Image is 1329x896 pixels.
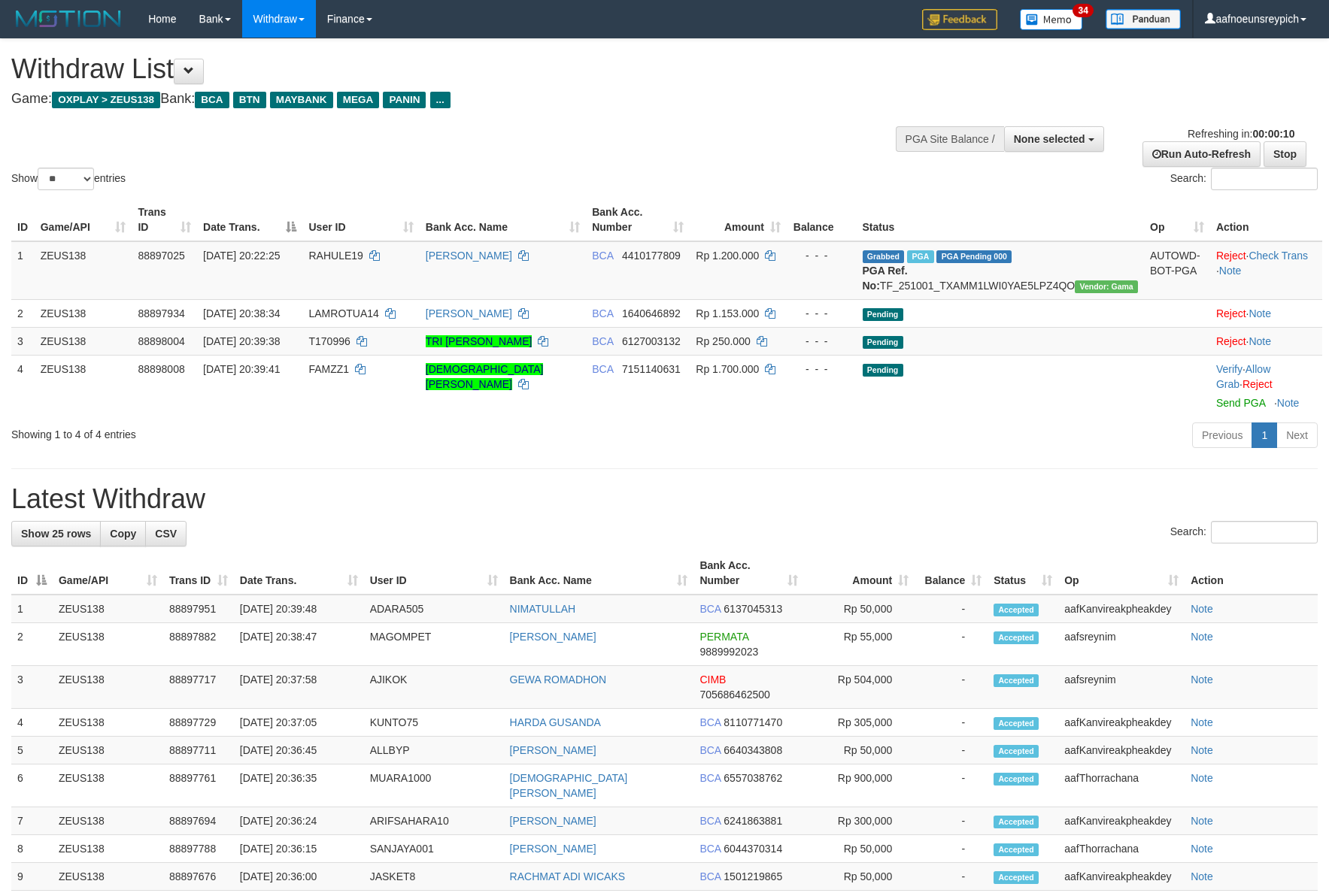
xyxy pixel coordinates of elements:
td: 6 [11,764,53,807]
td: · [1210,299,1322,327]
th: User ID: activate to sort column ascending [364,552,504,595]
span: RAHULE19 [308,250,363,262]
input: Search: [1211,521,1318,543]
td: 88897882 [163,623,234,666]
td: JASKET8 [364,863,504,891]
a: Show 25 rows [11,521,101,546]
td: ZEUS138 [35,327,132,355]
td: ZEUS138 [35,241,132,300]
div: - - - [793,334,851,349]
td: [DATE] 20:36:24 [234,807,364,835]
a: Check Trans [1249,250,1308,262]
td: 88897676 [163,863,234,891]
select: Showentries [38,168,94,190]
h1: Latest Withdraw [11,484,1318,514]
td: [DATE] 20:39:48 [234,595,364,623]
a: [PERSON_NAME] [426,250,512,262]
td: - [915,595,988,623]
td: AJIKOK [364,666,504,709]
span: BCA [592,363,613,375]
span: Copy 1501219865 to clipboard [724,870,782,882]
td: Rp 50,000 [804,595,915,623]
a: Note [1191,603,1213,615]
td: 1 [11,595,53,623]
span: Accepted [994,843,1039,856]
td: · · [1210,355,1322,416]
th: Action [1210,198,1322,241]
span: None selected [1014,133,1085,145]
span: Copy 6137045313 to clipboard [724,603,782,615]
th: Amount: activate to sort column ascending [804,552,915,595]
a: Next [1276,422,1318,448]
td: 8 [11,835,53,863]
span: [DATE] 20:39:41 [203,363,280,375]
a: Note [1249,335,1271,347]
td: 3 [11,666,53,709]
td: [DATE] 20:38:47 [234,623,364,666]
th: Trans ID: activate to sort column ascending [163,552,234,595]
span: BCA [699,744,721,756]
span: Copy 6241863881 to clipboard [724,815,782,827]
td: aafsreynim [1058,623,1185,666]
span: Copy 7151140631 to clipboard [622,363,681,375]
a: [PERSON_NAME] [510,843,596,855]
h4: Game: Bank: [11,92,871,107]
span: [DATE] 20:39:38 [203,335,280,347]
td: 88897951 [163,595,234,623]
td: 9 [11,863,53,891]
a: Note [1249,307,1271,319]
span: Rp 1.200.000 [696,250,759,262]
img: Button%20Memo.svg [1020,9,1083,30]
b: PGA Ref. No: [863,265,908,292]
a: Send PGA [1216,397,1265,409]
a: [PERSON_NAME] [426,307,512,319]
td: - [915,666,988,709]
td: 88897694 [163,807,234,835]
td: 88897717 [163,666,234,709]
span: Copy 9889992023 to clipboard [699,646,758,658]
a: Allow Grab [1216,363,1270,390]
td: - [915,764,988,807]
td: ZEUS138 [53,709,163,737]
span: CSV [155,528,177,540]
span: MAYBANK [270,92,333,108]
a: Copy [100,521,146,546]
th: Status: activate to sort column ascending [988,552,1058,595]
th: Balance [787,198,857,241]
span: Rp 1.153.000 [696,307,759,319]
td: SANJAYA001 [364,835,504,863]
th: Status [857,198,1145,241]
a: Note [1277,397,1300,409]
span: 88898008 [138,363,184,375]
span: T170996 [308,335,350,347]
span: PANIN [383,92,426,108]
td: aafsreynim [1058,666,1185,709]
input: Search: [1211,168,1318,190]
td: - [915,863,988,891]
a: Note [1191,744,1213,756]
th: ID [11,198,35,241]
span: BTN [233,92,266,108]
td: AUTOWD-BOT-PGA [1144,241,1210,300]
span: Copy 6557038762 to clipboard [724,772,782,784]
span: Grabbed [863,250,905,263]
th: Date Trans.: activate to sort column ascending [234,552,364,595]
td: TF_251001_TXAMM1LWI0YAE5LPZ4QO [857,241,1145,300]
div: - - - [793,248,851,263]
span: Accepted [994,745,1039,758]
td: aafKanvireakpheakdey [1058,737,1185,764]
td: [DATE] 20:36:35 [234,764,364,807]
th: Bank Acc. Number: activate to sort column ascending [693,552,804,595]
a: Stop [1264,141,1306,167]
span: Copy 6127003132 to clipboard [622,335,681,347]
td: ZEUS138 [53,737,163,764]
td: Rp 50,000 [804,835,915,863]
td: KUNTO75 [364,709,504,737]
span: CIMB [699,674,726,686]
td: 88897729 [163,709,234,737]
span: Accepted [994,631,1039,644]
td: - [915,709,988,737]
td: Rp 55,000 [804,623,915,666]
td: Rp 50,000 [804,737,915,764]
a: GEWA ROMADHON [510,674,607,686]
